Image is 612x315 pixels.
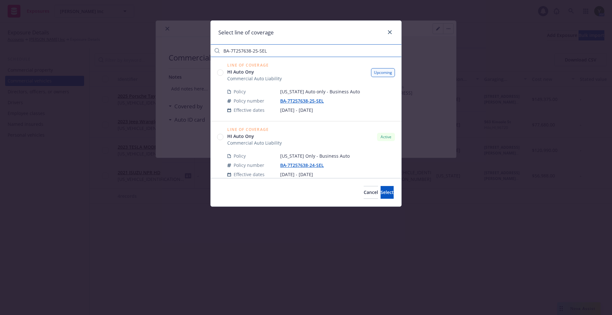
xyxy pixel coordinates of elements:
[380,134,392,140] span: Active
[227,63,282,67] span: Line of Coverage
[227,75,282,82] span: Commercial Auto Liability
[234,97,264,104] span: Policy number
[227,140,282,146] span: Commercial Auto Liability
[227,68,282,75] a: HI Auto Ony
[280,153,395,159] span: [US_STATE] Only - Business Auto
[234,88,246,95] span: Policy
[280,162,329,168] a: BA-7T257638-24-SEL
[234,171,265,178] span: Effective dates
[280,171,395,178] span: [DATE] - [DATE]
[381,186,394,199] button: Select
[374,70,392,75] span: Upcoming
[364,186,378,199] button: Cancel
[218,28,274,37] h1: Select line of coverage
[211,44,401,57] input: Filter by keyword
[234,162,264,168] span: Policy number
[227,128,282,132] span: Line of Coverage
[234,107,265,113] span: Effective dates
[280,107,395,113] span: [DATE] - [DATE]
[280,98,329,104] a: BA-7T257638-25-SEL
[227,133,282,140] a: HI Auto Ony
[234,153,246,159] span: Policy
[280,88,395,95] span: [US_STATE] Auto only - Business Auto
[364,189,378,195] span: Cancel
[386,28,394,36] a: close
[381,189,394,195] span: Select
